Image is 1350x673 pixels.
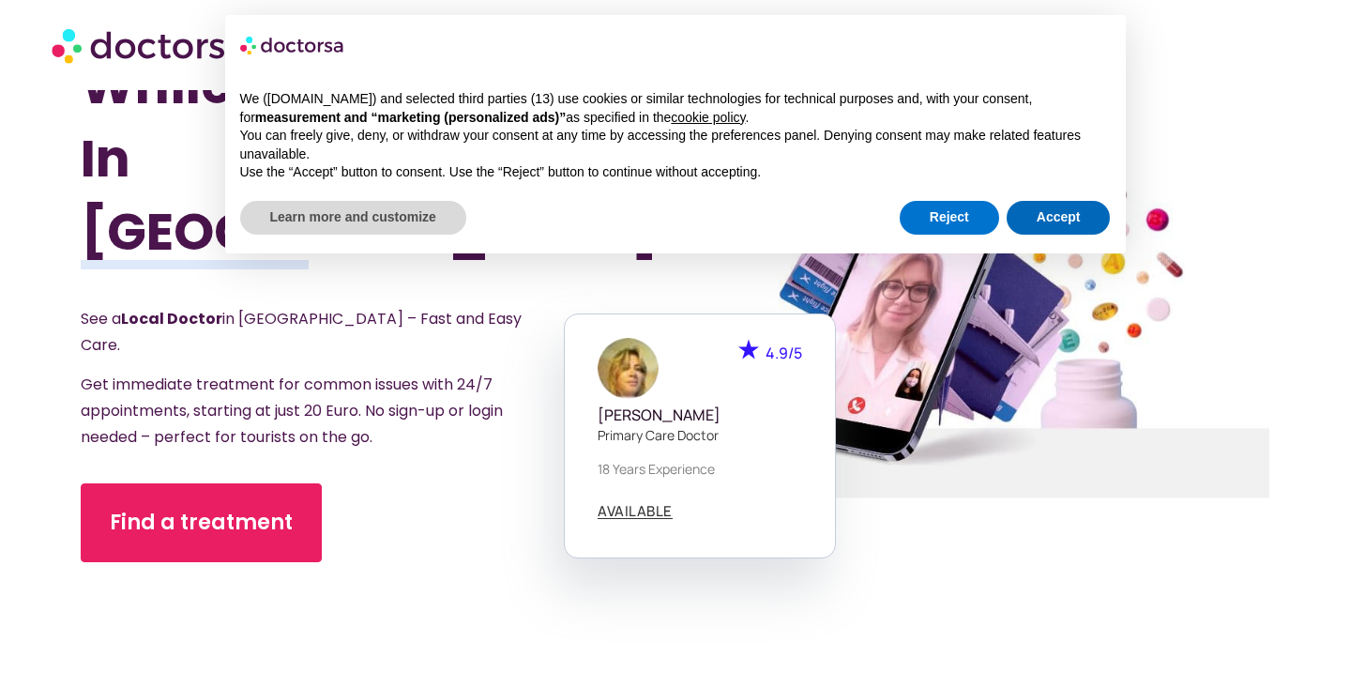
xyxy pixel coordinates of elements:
h5: [PERSON_NAME] [598,406,802,424]
button: Learn more and customize [240,201,466,235]
a: cookie policy [671,110,745,125]
p: We ([DOMAIN_NAME]) and selected third parties (13) use cookies or similar technologies for techni... [240,90,1111,127]
button: Accept [1007,201,1111,235]
p: You can freely give, deny, or withdraw your consent at any time by accessing the preferences pane... [240,127,1111,163]
span: 4.9/5 [766,343,802,363]
p: 18 years experience [598,459,802,479]
span: Find a treatment [110,508,293,538]
p: Use the “Accept” button to consent. Use the “Reject” button to continue without accepting. [240,163,1111,182]
a: Find a treatment [81,483,322,562]
strong: measurement and “marketing (personalized ads)” [255,110,566,125]
span: Get immediate treatment for common issues with 24/7 appointments, starting at just 20 Euro. No si... [81,374,503,448]
a: AVAILABLE [598,504,673,519]
strong: Local Doctor [121,308,222,329]
span: See a in [GEOGRAPHIC_DATA] – Fast and Easy Care. [81,308,522,356]
span: AVAILABLE [598,504,673,518]
button: Reject [900,201,999,235]
p: Primary care doctor [598,425,802,445]
img: logo [240,30,345,60]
